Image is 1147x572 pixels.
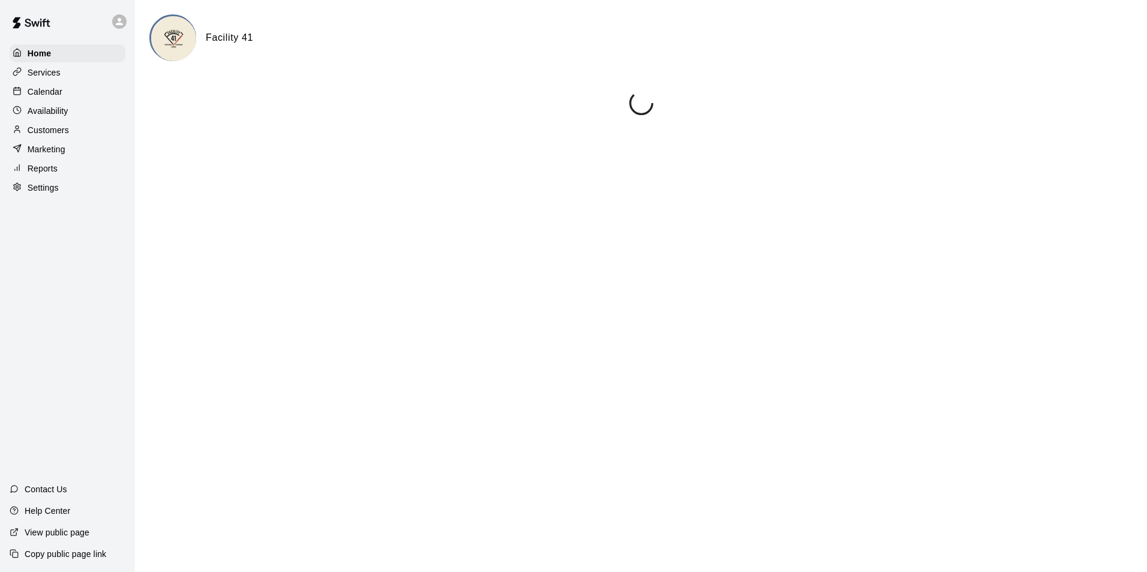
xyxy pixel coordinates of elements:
[10,159,125,177] a: Reports
[28,86,62,98] p: Calendar
[25,526,89,538] p: View public page
[10,140,125,158] a: Marketing
[10,44,125,62] a: Home
[25,548,106,560] p: Copy public page link
[10,121,125,139] a: Customers
[10,179,125,197] a: Settings
[28,143,65,155] p: Marketing
[10,102,125,120] a: Availability
[28,67,61,79] p: Services
[25,483,67,495] p: Contact Us
[10,83,125,101] a: Calendar
[28,47,52,59] p: Home
[28,162,58,174] p: Reports
[151,16,196,61] img: Facility 41 logo
[206,30,253,46] h6: Facility 41
[25,505,70,517] p: Help Center
[28,124,69,136] p: Customers
[10,64,125,82] a: Services
[28,105,68,117] p: Availability
[28,182,59,194] p: Settings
